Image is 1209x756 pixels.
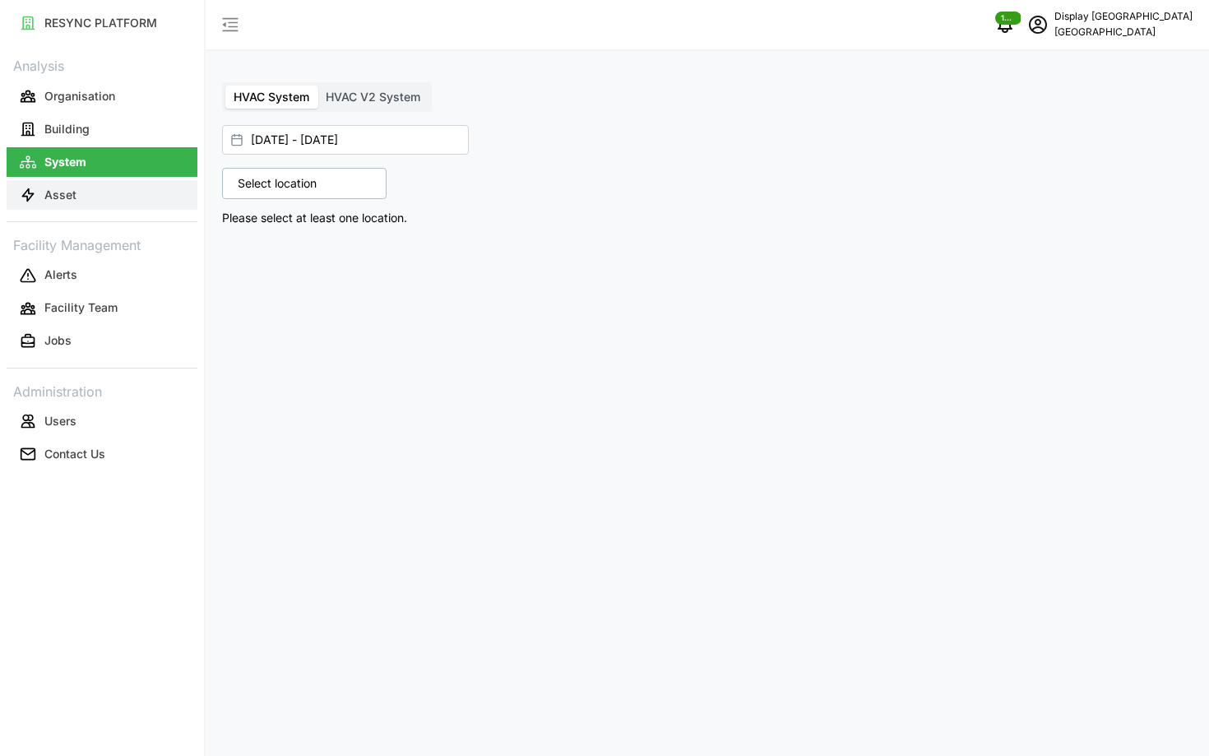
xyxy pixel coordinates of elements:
[989,8,1021,41] button: notifications
[1054,25,1193,40] p: [GEOGRAPHIC_DATA]
[7,179,197,211] a: Asset
[222,209,701,227] p: Please select at least one location.
[7,146,197,179] a: System
[44,88,115,104] p: Organisation
[44,187,76,203] p: Asset
[7,261,197,290] button: Alerts
[44,413,76,429] p: Users
[44,267,77,283] p: Alerts
[7,439,197,469] button: Contact Us
[44,121,90,137] p: Building
[7,8,197,38] button: RESYNC PLATFORM
[7,292,197,325] a: Facility Team
[7,327,197,356] button: Jobs
[7,114,197,144] button: Building
[44,154,86,170] p: System
[1021,8,1054,41] button: schedule
[44,299,118,316] p: Facility Team
[7,147,197,177] button: System
[44,446,105,462] p: Contact Us
[234,90,309,104] span: HVAC System
[44,15,157,31] p: RESYNC PLATFORM
[7,113,197,146] a: Building
[7,259,197,292] a: Alerts
[326,90,420,104] span: HVAC V2 System
[7,80,197,113] a: Organisation
[7,7,197,39] a: RESYNC PLATFORM
[1001,12,1016,24] span: 1287
[7,438,197,471] a: Contact Us
[44,332,72,349] p: Jobs
[7,405,197,438] a: Users
[7,81,197,111] button: Organisation
[1054,9,1193,25] p: Display [GEOGRAPHIC_DATA]
[7,180,197,210] button: Asset
[7,232,197,256] p: Facility Management
[7,53,197,77] p: Analysis
[7,294,197,323] button: Facility Team
[7,406,197,436] button: Users
[7,325,197,358] a: Jobs
[7,378,197,402] p: Administration
[229,175,325,192] p: Select location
